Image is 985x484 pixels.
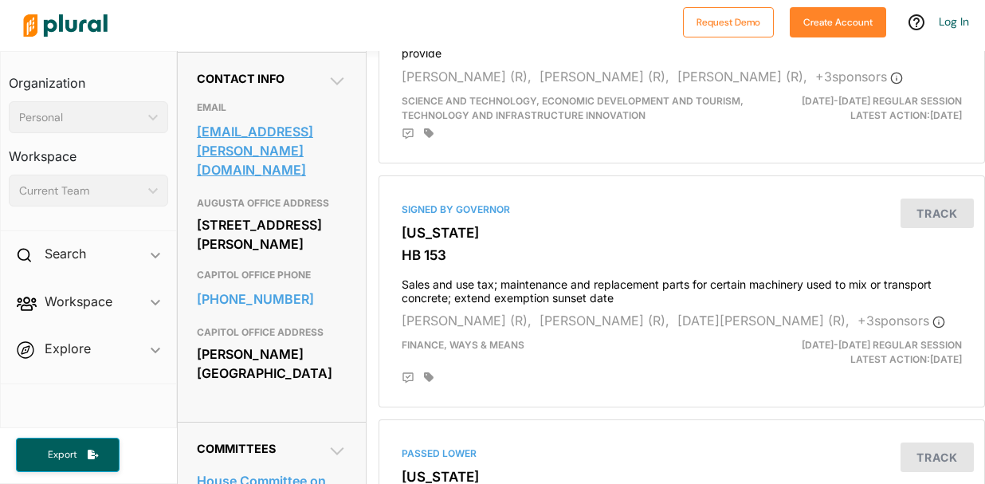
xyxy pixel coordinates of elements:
[802,339,962,351] span: [DATE]-[DATE] Regular Session
[197,98,347,117] h3: EMAIL
[901,199,974,228] button: Track
[683,7,774,37] button: Request Demo
[790,13,886,30] a: Create Account
[402,270,962,305] h4: Sales and use tax; maintenance and replacement parts for certain machinery used to mix or transpo...
[197,120,347,182] a: [EMAIL_ADDRESS][PERSON_NAME][DOMAIN_NAME]
[857,313,945,329] span: + 3 sponsor s
[402,313,532,329] span: [PERSON_NAME] (R),
[197,287,347,311] a: [PHONE_NUMBER]
[19,183,142,199] div: Current Team
[197,213,347,256] div: [STREET_ADDRESS][PERSON_NAME]
[677,313,850,329] span: [DATE][PERSON_NAME] (R),
[402,447,962,461] div: Passed Lower
[901,443,974,472] button: Track
[197,442,276,455] span: Committees
[677,69,807,85] span: [PERSON_NAME] (R),
[802,95,962,107] span: [DATE]-[DATE] Regular Session
[197,194,347,213] h3: AUGUSTA OFFICE ADDRESS
[45,245,86,262] h2: Search
[402,339,524,351] span: Finance, Ways & Means
[540,313,669,329] span: [PERSON_NAME] (R),
[19,109,142,126] div: Personal
[197,323,347,342] h3: CAPITOL OFFICE ADDRESS
[540,69,669,85] span: [PERSON_NAME] (R),
[779,94,974,123] div: Latest Action: [DATE]
[402,247,962,263] h3: HB 153
[779,338,974,367] div: Latest Action: [DATE]
[9,133,168,168] h3: Workspace
[424,372,434,383] div: Add tags
[402,69,532,85] span: [PERSON_NAME] (R),
[16,438,120,472] button: Export
[815,69,903,85] span: + 3 sponsor s
[402,95,744,121] span: Science and Technology, Economic Development and Tourism, Technology and Infrastructure Innovation
[790,7,886,37] button: Create Account
[424,128,434,139] div: Add tags
[402,203,962,217] div: Signed by Governor
[197,72,285,85] span: Contact Info
[402,128,414,140] div: Add Position Statement
[37,448,88,462] span: Export
[683,13,774,30] a: Request Demo
[197,342,347,385] div: [PERSON_NAME][GEOGRAPHIC_DATA]
[402,225,962,241] h3: [US_STATE]
[939,14,969,29] a: Log In
[197,266,347,285] h3: CAPITOL OFFICE PHONE
[9,60,168,95] h3: Organization
[402,372,414,384] div: Add Position Statement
